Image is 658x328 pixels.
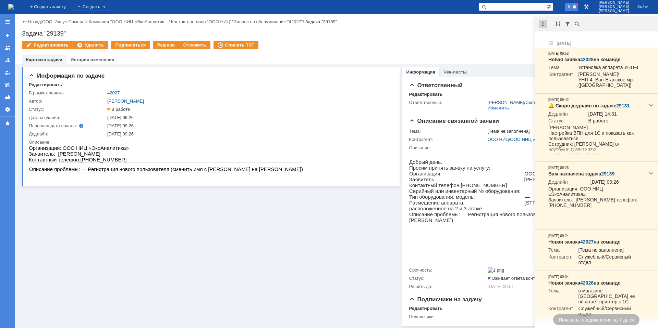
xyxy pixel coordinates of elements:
span: [PHONE_NUMBER] [51,12,98,17]
td: [DATE] 09:26 [585,179,642,186]
div: Тема: [409,129,486,134]
div: Срочность: [409,267,486,273]
td: [PERSON_NAME]/УНП-4_Ван-Еганское мр. ([GEOGRAPHIC_DATA]) [573,71,642,89]
div: [DATE] 09:04 [548,274,569,280]
div: [DATE] 09:26 [107,131,389,137]
div: | [41,19,42,24]
td: Тема [548,247,573,254]
div: [DATE] 09:26 [107,123,389,129]
a: Компания "ООО НИЦ «ЭкоАналитик… [89,19,169,24]
div: Развернуть [647,169,655,178]
td: [Тема не заполнена] [573,247,642,254]
span: В работе [107,107,130,112]
div: Создать [74,3,109,11]
a: 42026 [580,280,594,286]
strong: Новая заявка на команде [548,57,620,62]
td: Статус [548,118,583,125]
a: ООО "Аксус-Самара" [42,19,86,24]
div: Дата создания: [29,115,106,120]
div: Описание проблемы: — Регистрация нового пользователя (сменить имя с [PERSON_NAME] на [PERSON_NAME]) [0,21,274,27]
div: Описание: [29,140,390,145]
div: / [488,100,585,105]
div: Изменить [488,105,509,111]
span: Информация по задаче [29,73,105,79]
td: Контрагент [548,254,573,266]
td: Тема [548,288,573,306]
div: [DATE] 09:42 [548,97,569,103]
a: Мои заявки [2,67,13,78]
span: Описание связанной заявки [409,118,499,124]
td: Тема [548,65,573,71]
div: / [89,19,171,24]
div: / [234,19,305,24]
span: [DATE] 09:51 [488,284,514,289]
div: Дедлайн: [29,131,106,137]
a: 42027 [580,239,594,245]
div: [DATE] 09:52 [548,51,569,56]
div: [DATE] 09:26 [548,165,569,171]
a: Карточка задачи [26,57,62,62]
span: 5 [566,4,572,9]
td: в магазине [GEOGRAPHIC_DATA] не печатает принтер с 1С [573,288,642,306]
a: Системные администраторы [525,100,585,105]
strong: Новая заявка на команде [548,280,620,286]
td: В работе [583,118,642,125]
div: Решить до: [409,284,486,289]
a: Чек-листы [443,69,467,75]
div: Подписчики: [409,314,486,319]
span: Ответственный [409,82,463,89]
div: Редактировать [29,82,62,88]
div: Фильтрация [563,20,572,28]
a: История изменения [71,57,114,62]
td: [DATE] 14:31 [583,111,642,118]
div: [Тема не заполнена] [488,129,641,134]
td: Контрагент [548,71,573,89]
a: Назад [28,19,41,24]
a: Заявки на командах [2,42,13,53]
td: Дедлайн [548,111,583,118]
img: 1.png [488,267,504,273]
span: [PHONE_NUMBER] [51,32,98,38]
td: Организация: ООО НИЦ «ЭкоАналитика» Заявитель: [PERSON_NAME] телефон: [PHONE_NUMBER] Описание про... [548,186,642,242]
img: logo [8,4,14,10]
div: [DATE] 09:24 [548,233,569,239]
span: Расширенный поиск [546,3,553,10]
a: Информация [406,69,435,75]
a: 42027 [107,90,120,95]
div: Автор: [29,99,106,104]
td: Служебный/Сервисный отдел [573,254,642,266]
div: Действия с уведомлениями [539,20,547,28]
div: Поиск по тексту [573,20,581,28]
div: Редактировать [409,92,442,97]
div: Ответственный: [409,100,486,105]
div: / [42,19,89,24]
div: Редактировать [409,306,442,311]
div: Задача "29139" [305,19,337,24]
div: Задача "29139" [22,30,651,37]
div: Описание: [409,145,642,150]
div: [DATE] [548,40,642,46]
a: [PERSON_NAME] [107,99,144,104]
a: Заявки в моей ответственности [2,55,13,66]
div: / [488,137,641,142]
span: [PERSON_NAME] [599,5,629,9]
a: Настройки [2,104,13,115]
td: Дедлайн [548,179,585,186]
a: 29131 [616,103,630,108]
span: [PERSON_NAME] [599,9,629,13]
div: [DATE] 09:26 [107,115,389,120]
div: Группировка уведомлений [554,20,562,28]
span: Ожидает ответа контрагента [488,276,551,281]
div: Статус: [409,276,486,281]
div: В рамках заявки: [29,90,106,96]
td: Контрагент [548,306,573,318]
span: [PERSON_NAME] [599,1,629,5]
strong: 🔔 Скоро дедлайн по задаче [548,103,630,108]
td: Установка аппарата УНП-4 [573,65,642,71]
a: Перейти в интерфейс администратора [582,3,590,11]
a: Контактное лицо "ООО НИЦ" [171,19,232,24]
a: Создать заявку [2,30,13,41]
div: / [171,19,234,24]
div: Статус: [29,107,106,112]
a: ООО НИЦ [488,137,509,142]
